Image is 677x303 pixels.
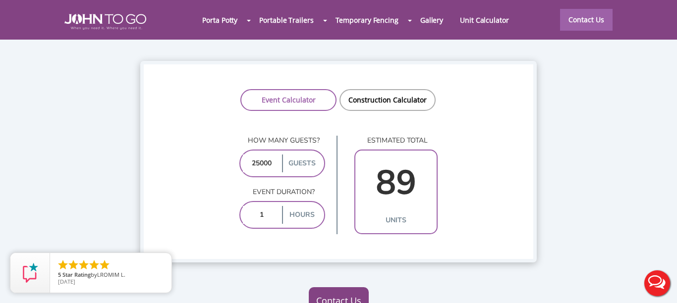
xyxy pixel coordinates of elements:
[58,272,164,279] span: by
[412,9,451,31] a: Gallery
[358,154,434,211] input: 0
[354,136,438,146] p: estimated total
[239,187,325,197] p: Event duration?
[64,14,146,30] img: JOHN to go
[451,9,517,31] a: Unit Calculator
[251,9,322,31] a: Portable Trailers
[243,206,280,224] input: 0
[327,9,407,31] a: Temporary Fencing
[58,271,61,278] span: 5
[243,154,280,172] input: 0
[62,271,91,278] span: Star Rating
[282,154,322,172] label: guests
[358,211,434,229] label: units
[239,136,325,146] p: How many guests?
[99,259,111,271] li: 
[88,259,100,271] li: 
[282,206,322,224] label: hours
[20,263,40,283] img: Review Rating
[57,259,69,271] li: 
[637,263,677,303] button: Live Chat
[97,271,125,278] span: LROMIM L.
[560,9,613,31] a: Contact Us
[240,89,337,111] a: Event Calculator
[58,278,75,285] span: [DATE]
[67,259,79,271] li: 
[339,89,436,111] a: Construction Calculator
[194,9,246,31] a: Porta Potty
[78,259,90,271] li: 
